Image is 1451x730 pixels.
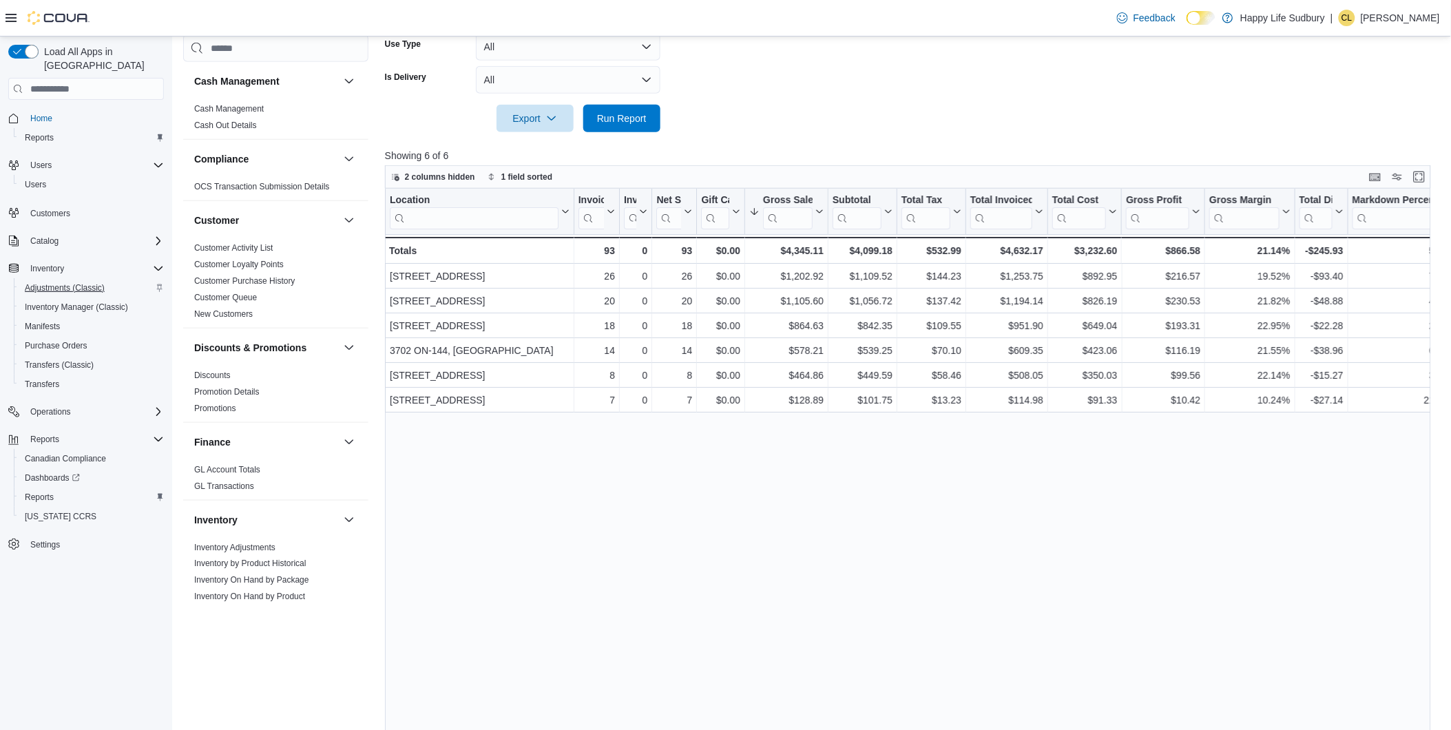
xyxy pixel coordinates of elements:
div: 18 [656,317,692,334]
span: Adjustments (Classic) [25,282,105,293]
button: Customer [194,213,338,227]
div: $0.00 [701,242,740,259]
span: Transfers [25,379,59,390]
button: Export [497,105,574,132]
div: Total Cost [1052,194,1106,229]
a: Reports [19,129,59,146]
a: Customer Loyalty Points [194,260,284,269]
span: Transfers [19,376,164,393]
span: Inventory [30,263,64,274]
a: Customer Queue [194,293,257,302]
button: Customer [341,212,357,229]
button: Reports [25,431,65,448]
div: 14 [578,342,614,359]
button: Reports [14,128,169,147]
div: Total Discount [1299,194,1332,207]
div: 20 [578,293,614,309]
div: $114.98 [970,392,1043,408]
span: OCS Transaction Submission Details [194,181,330,192]
button: Inventory [25,260,70,277]
div: $109.55 [901,317,961,334]
span: 1 field sorted [501,171,553,182]
p: [PERSON_NAME] [1361,10,1440,26]
a: Purchase Orders [19,337,93,354]
button: Discounts & Promotions [341,340,357,356]
div: Subtotal [833,194,881,229]
div: [STREET_ADDRESS] [390,317,570,334]
div: $350.03 [1052,367,1117,384]
div: 26 [656,268,692,284]
a: OCS Transaction Submission Details [194,182,330,191]
a: Discounts [194,371,231,380]
div: Gross Profit [1126,194,1189,229]
button: Inventory [341,512,357,528]
div: $10.42 [1126,392,1200,408]
div: Gross Margin [1209,194,1279,229]
div: Location [390,194,559,207]
div: [STREET_ADDRESS] [390,268,570,284]
div: $609.35 [970,342,1043,359]
span: Users [25,179,46,190]
div: 20 [656,293,692,309]
button: Total Tax [901,194,961,229]
p: Showing 6 of 6 [385,149,1441,163]
div: 3702 ON-144, [GEOGRAPHIC_DATA] [390,342,570,359]
button: Catalog [25,233,64,249]
div: $1,194.14 [970,293,1043,309]
span: Transfers (Classic) [19,357,164,373]
button: Manifests [14,317,169,336]
h3: Inventory [194,513,238,527]
div: Totals [389,242,570,259]
button: [US_STATE] CCRS [14,507,169,526]
div: $449.59 [833,367,892,384]
div: 0 [624,317,647,334]
div: $91.33 [1052,392,1117,408]
a: Cash Out Details [194,121,257,130]
a: Inventory Manager (Classic) [19,299,134,315]
div: 0 [624,242,647,259]
h3: Customer [194,213,239,227]
span: Canadian Compliance [19,450,164,467]
button: 1 field sorted [482,169,559,185]
div: 0 [624,367,647,384]
div: 0 [624,342,647,359]
div: $137.42 [901,293,961,309]
div: $0.00 [701,367,740,384]
div: -$48.88 [1299,293,1343,309]
div: $423.06 [1052,342,1117,359]
a: Adjustments (Classic) [19,280,110,296]
span: Inventory [25,260,164,277]
div: 7 [656,392,692,408]
span: Catalog [25,233,164,249]
div: 21.82% [1209,293,1290,309]
a: Inventory On Hand by Product [194,592,305,602]
nav: Complex example [8,103,164,590]
span: Purchase Orders [25,340,87,351]
div: [STREET_ADDRESS] [390,367,570,384]
span: Cash Management [194,103,264,114]
div: $4,632.17 [970,242,1043,259]
div: 22.14% [1209,367,1290,384]
h3: Discounts & Promotions [194,341,306,355]
a: Transfers [19,376,65,393]
div: Gross Sales [763,194,813,207]
span: Customer Queue [194,292,257,303]
button: Operations [3,402,169,421]
button: Gross Profit [1126,194,1200,229]
input: Dark Mode [1187,11,1215,25]
button: Settings [3,534,169,554]
div: -$22.28 [1299,317,1343,334]
button: Compliance [341,151,357,167]
div: $1,109.52 [833,268,892,284]
span: [US_STATE] CCRS [25,511,96,522]
span: Home [30,113,52,124]
div: $1,253.75 [970,268,1043,284]
p: Happy Life Sudbury [1240,10,1325,26]
button: Compliance [194,152,338,166]
div: 7 [578,392,614,408]
div: Location [390,194,559,229]
span: Manifests [25,321,60,332]
a: Canadian Compliance [19,450,112,467]
div: Gross Margin [1209,194,1279,207]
